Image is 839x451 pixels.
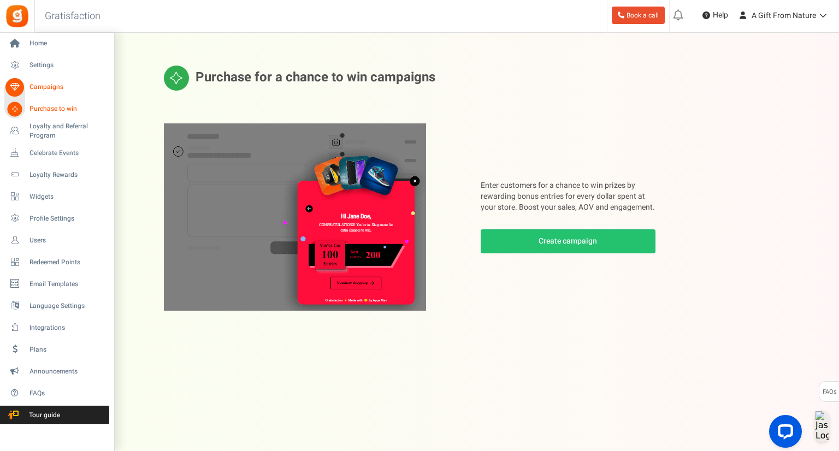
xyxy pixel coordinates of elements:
span: Purchase for a chance to win campaigns [196,68,435,87]
span: Announcements [29,367,106,376]
span: Help [710,10,728,21]
span: Language Settings [29,301,106,311]
a: Settings [4,56,109,75]
a: Book a call [612,7,665,24]
span: Plans [29,345,106,354]
a: Profile Settings [4,209,109,228]
a: Loyalty Rewards [4,165,109,184]
img: Purchase Campaigns [164,123,426,311]
span: Loyalty Rewards [29,170,106,180]
a: Email Templates [4,275,109,293]
span: Redeemed Points [29,258,106,267]
span: Loyalty and Referral Program [29,122,109,140]
span: Integrations [29,323,106,333]
a: Celebrate Events [4,144,109,162]
a: Loyalty and Referral Program [4,122,109,140]
a: Integrations [4,318,109,337]
span: Tour guide [5,411,81,420]
a: Users [4,231,109,250]
a: Plans [4,340,109,359]
a: Widgets [4,187,109,206]
span: Purchase to win [29,104,106,114]
span: A Gift From Nature [752,10,816,21]
a: Help [698,7,732,24]
a: Campaigns [4,78,109,97]
a: Redeemed Points [4,253,109,271]
span: Celebrate Events [29,149,106,158]
span: Settings [29,61,106,70]
a: Language Settings [4,296,109,315]
span: FAQs [822,382,837,402]
span: Profile Settings [29,214,106,223]
a: Purchase to win [4,100,109,118]
span: Email Templates [29,280,106,289]
a: Announcements [4,362,109,381]
span: Widgets [29,192,106,201]
a: Home [4,34,109,53]
span: Home [29,39,106,48]
span: FAQs [29,389,106,398]
span: Users [29,236,106,245]
h3: Gratisfaction [33,5,113,27]
p: Enter customers for a chance to win prizes by rewarding bonus entries for every dollar spent at y... [481,180,655,213]
span: Campaigns [29,82,106,92]
img: Gratisfaction [5,4,29,28]
a: FAQs [4,384,109,402]
a: Create campaign [481,229,655,253]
